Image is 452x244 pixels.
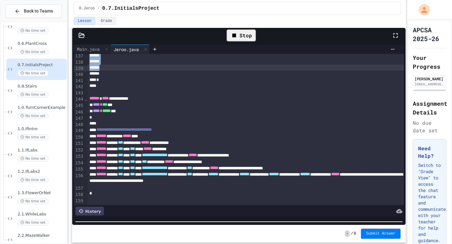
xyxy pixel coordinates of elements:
[74,17,95,25] button: Lesson
[74,109,84,115] div: 146
[412,3,432,17] div: My Account
[97,17,116,25] button: Grade
[74,147,84,153] div: 152
[18,190,66,196] span: 1.3.FlowerOrNet
[18,169,66,174] span: 1.2.IfLabs2
[74,45,110,54] div: Main.java
[24,8,53,14] span: Back to Teams
[74,72,84,78] div: 140
[74,103,84,109] div: 145
[415,82,444,87] div: [EMAIL_ADDRESS][DOMAIN_NAME]
[18,134,48,140] span: No time set
[74,173,84,186] div: 156
[413,119,446,134] div: No due date set
[74,90,84,96] div: 143
[18,198,48,204] span: No time set
[6,4,62,18] button: Back to Teams
[74,96,84,103] div: 144
[413,53,446,71] h2: Your Progress
[418,145,441,160] h3: Need Help?
[74,78,84,84] div: 141
[74,128,84,134] div: 149
[18,113,48,119] span: No time set
[74,166,84,172] div: 155
[18,84,66,89] span: 0.8.Stairs
[84,97,87,102] span: Fold line
[74,115,84,122] div: 147
[74,122,84,128] div: 148
[79,6,95,11] span: 0.Jeroo
[74,46,103,52] div: Main.java
[351,231,353,236] span: /
[418,162,441,244] p: Switch to "Grade View" to access the chat feature and communicate with your teacher for help and ...
[18,28,48,34] span: No time set
[74,141,84,147] div: 151
[227,29,256,41] div: Stop
[102,5,159,12] span: 0.7.InitialsProject
[74,66,84,72] div: 139
[75,207,104,215] div: History
[18,126,66,132] span: 1.0.IfIntro
[74,160,84,166] div: 154
[18,177,48,183] span: No time set
[74,134,84,141] div: 150
[110,46,142,53] div: Jeroo.java
[18,70,48,76] span: No time set
[413,25,446,43] h1: APCSA 2025-26
[74,53,84,59] div: 137
[18,41,66,46] span: 0.6.PlantCross
[415,76,444,82] div: [PERSON_NAME]
[110,45,150,54] div: Jeroo.java
[18,156,48,162] span: No time set
[18,233,66,238] span: 2.2.MazeWalker
[345,231,350,237] span: -
[366,231,395,236] span: Submit Answer
[74,59,84,66] div: 138
[74,198,84,204] div: 159
[18,49,48,55] span: No time set
[74,84,84,90] div: 142
[361,229,401,239] button: Submit Answer
[18,220,48,225] span: No time set
[18,62,66,68] span: 0.7.InitialsProject
[18,148,66,153] span: 1.1.IfLabs
[354,231,356,236] span: 0
[413,99,446,117] h2: Assignment Details
[74,192,84,198] div: 158
[18,105,66,110] span: 1.0.TurnCornerExample
[74,185,84,192] div: 157
[18,212,66,217] span: 2.1.WhileLabs
[18,92,48,98] span: No time set
[74,153,84,160] div: 153
[97,6,100,11] span: /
